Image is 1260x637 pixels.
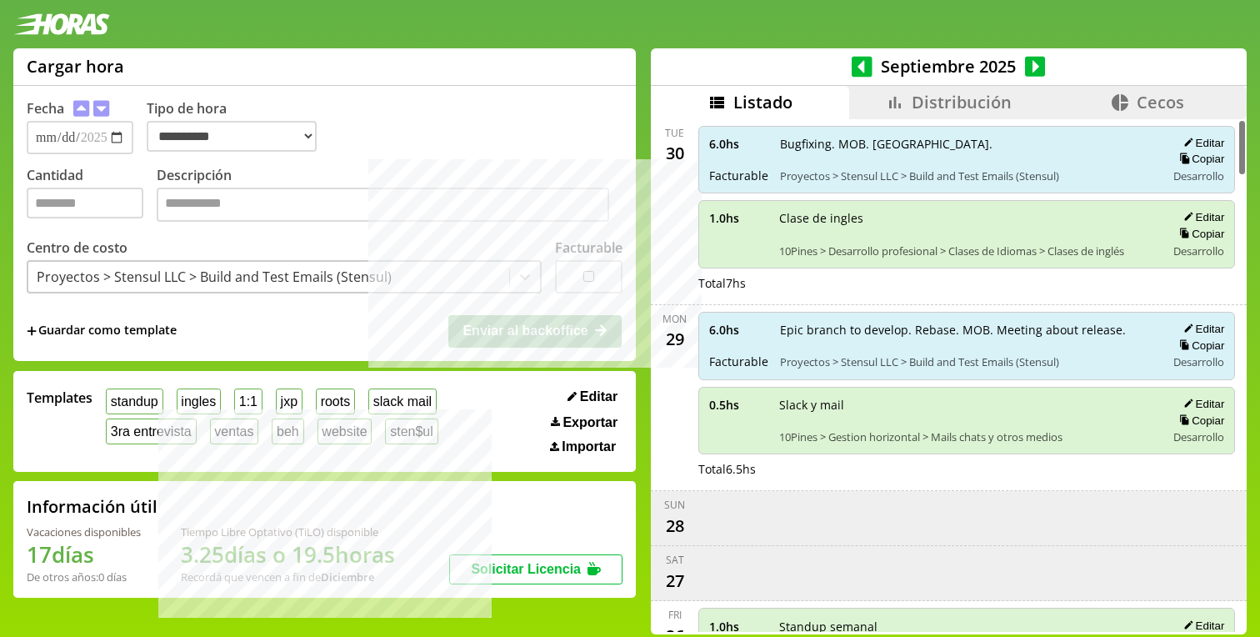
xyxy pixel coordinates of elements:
span: Clase de ingles [779,210,1155,226]
label: Tipo de hora [147,99,330,154]
div: De otros años: 0 días [27,569,141,584]
div: Tue [665,126,684,140]
div: Tiempo Libre Optativo (TiLO) disponible [181,524,395,539]
button: roots [316,389,355,414]
span: Septiembre 2025 [872,55,1025,78]
div: 29 [662,326,688,353]
span: Proyectos > Stensul LLC > Build and Test Emails (Stensul) [780,354,1155,369]
button: Copiar [1174,152,1224,166]
span: 6.0 hs [709,136,768,152]
button: Editar [1178,322,1224,336]
div: Sat [666,553,684,567]
div: Proyectos > Stensul LLC > Build and Test Emails (Stensul) [37,268,392,286]
span: 10Pines > Gestion horizontal > Mails chats y otros medios [779,429,1155,444]
h1: 3.25 días o 19.5 horas [181,539,395,569]
span: 10Pines > Desarrollo profesional > Clases de Idiomas > Clases de inglés [779,243,1155,258]
button: ventas [210,419,259,444]
button: beh [272,419,303,444]
span: Facturable [709,168,768,183]
button: 1:1 [234,389,262,414]
span: Templates [27,389,92,407]
span: Exportar [562,415,617,430]
div: Recordá que vencen a fin de [181,569,395,584]
span: Listado [733,91,792,113]
label: Facturable [555,238,622,257]
span: Desarrollo [1173,429,1224,444]
span: 6.0 hs [709,322,768,338]
span: 0.5 hs [709,397,767,413]
button: Editar [1178,397,1224,411]
span: Desarrollo [1173,354,1224,369]
button: Copiar [1174,414,1224,428]
img: logotipo [13,13,110,35]
h1: 17 días [27,539,141,569]
select: Tipo de hora [147,121,317,152]
button: Editar [1178,136,1224,150]
span: Solicitar Licencia [471,562,581,576]
span: Desarrollo [1173,168,1224,183]
div: Sun [664,498,685,512]
h2: Información útil [27,495,157,518]
div: scrollable content [651,119,1247,632]
div: Fri [668,608,682,622]
button: 3ra entrevista [106,419,197,444]
textarea: Descripción [157,188,609,223]
span: Standup semanal [779,619,1155,634]
div: Vacaciones disponibles [27,524,141,539]
label: Cantidad [27,166,157,227]
label: Descripción [157,166,622,227]
button: Copiar [1174,227,1224,241]
button: jxp [276,389,302,414]
input: Cantidad [27,188,143,218]
span: 1.0 hs [709,210,767,226]
button: Editar [1178,619,1224,633]
button: sten$ul [385,419,437,444]
button: Editar [1178,210,1224,224]
span: Epic branch to develop. Rebase. MOB. Meeting about release. [780,322,1155,338]
span: Proyectos > Stensul LLC > Build and Test Emails (Stensul) [780,168,1155,183]
div: 28 [662,512,688,539]
div: 27 [662,567,688,594]
div: Total 6.5 hs [698,461,1236,477]
button: Solicitar Licencia [449,554,622,584]
div: Total 7 hs [698,275,1236,291]
h1: Cargar hora [27,55,124,78]
label: Fecha [27,99,64,118]
div: Mon [662,312,687,326]
button: Editar [562,389,622,405]
label: Centro de costo [27,238,127,257]
span: Distribución [912,91,1012,113]
button: standup [106,389,163,414]
button: ingles [177,389,221,414]
button: Exportar [546,414,622,431]
span: Editar [580,389,617,404]
b: Diciembre [321,569,374,584]
button: Copiar [1174,339,1224,353]
span: Bugfixing. MOB. [GEOGRAPHIC_DATA]. [780,136,1155,152]
span: Slack y mail [779,397,1155,413]
span: + [27,322,37,340]
span: Desarrollo [1173,243,1224,258]
button: website [317,419,372,444]
span: 1.0 hs [709,619,767,634]
span: Importar [562,439,616,454]
span: Cecos [1137,91,1184,113]
span: Facturable [709,354,768,369]
span: +Guardar como template [27,322,177,340]
div: 30 [662,140,688,167]
button: slack mail [368,389,437,414]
